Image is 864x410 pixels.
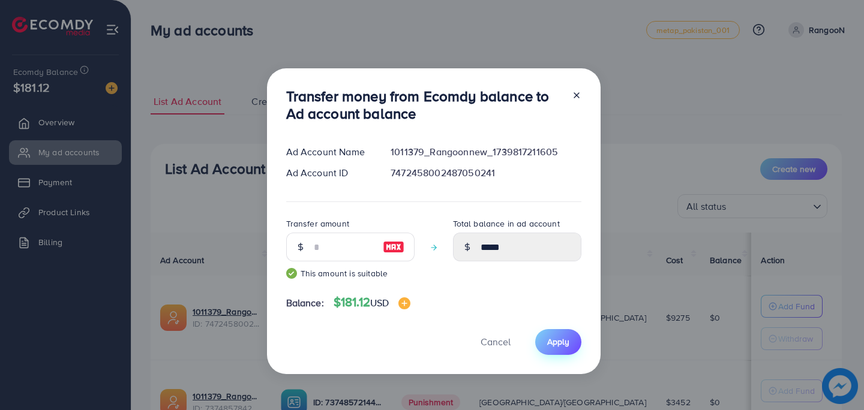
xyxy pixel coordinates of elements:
h3: Transfer money from Ecomdy balance to Ad account balance [286,88,562,122]
img: image [398,297,410,309]
span: Apply [547,336,569,348]
div: Ad Account ID [277,166,382,180]
div: 7472458002487050241 [381,166,590,180]
span: Balance: [286,296,324,310]
small: This amount is suitable [286,267,415,279]
div: Ad Account Name [277,145,382,159]
img: guide [286,268,297,279]
h4: $181.12 [334,295,411,310]
span: Cancel [481,335,511,348]
img: image [383,240,404,254]
label: Transfer amount [286,218,349,230]
span: USD [370,296,389,309]
button: Cancel [466,329,526,355]
label: Total balance in ad account [453,218,560,230]
div: 1011379_Rangoonnew_1739817211605 [381,145,590,159]
button: Apply [535,329,581,355]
